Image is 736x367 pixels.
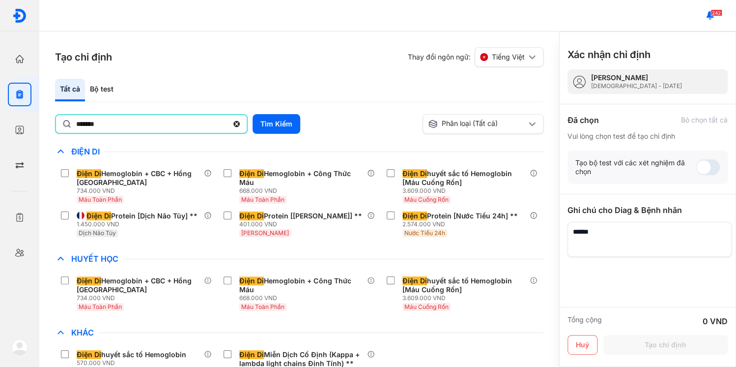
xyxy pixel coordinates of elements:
button: Huỷ [567,335,597,355]
div: Phân loại (Tất cả) [428,119,527,129]
span: Khác [66,328,99,337]
div: 1.450.000 VND [77,220,201,228]
span: 242 [710,9,722,16]
div: [PERSON_NAME] [591,73,682,82]
span: Tiếng Việt [492,53,525,61]
div: [DEMOGRAPHIC_DATA] - [DATE] [591,82,682,90]
span: Máu Toàn Phần [79,303,122,310]
span: Điện Di [402,169,427,178]
span: Điện Di [239,276,264,285]
div: 570.000 VND [77,359,190,367]
span: Huyết Học [66,254,123,264]
img: logo [12,8,27,23]
div: 734.000 VND [77,187,204,195]
div: Vui lòng chọn test để tạo chỉ định [567,132,728,141]
div: Thay đổi ngôn ngữ: [408,47,543,67]
span: Máu Toàn Phần [79,196,122,203]
div: 0 VND [703,315,728,327]
div: Tạo bộ test với các xét nghiệm đã chọn [575,158,696,176]
span: Điện Di [77,169,101,178]
span: Máu Cuống Rốn [404,196,449,203]
span: Máu Cuống Rốn [404,303,449,310]
span: Điện Di [77,276,101,285]
div: Protein [Dịch Não Tủy] ** [86,212,198,220]
div: Hemoglobin + Công Thức Máu [239,169,363,187]
div: 668.000 VND [239,294,367,302]
div: 668.000 VND [239,187,367,195]
div: 2.574.000 VND [402,220,522,228]
div: Tổng cộng [567,315,602,327]
div: huyết sắc tố Hemoglobin [Máu Cuống Rốn] [402,169,526,187]
div: Hemoglobin + CBC + Hồng [GEOGRAPHIC_DATA] [77,169,200,187]
div: Ghi chú cho Diag & Bệnh nhân [567,204,728,216]
button: Tìm Kiếm [253,114,300,134]
span: Nước Tiểu 24h [404,229,445,237]
span: Máu Toàn Phần [241,303,284,310]
span: Máu Toàn Phần [241,196,284,203]
img: logo [12,339,28,355]
div: Protein [[PERSON_NAME]] ** [239,212,362,220]
div: 734.000 VND [77,294,204,302]
span: Dịch Não Tủy [79,229,116,237]
div: Hemoglobin + Công Thức Máu [239,276,363,294]
span: Điện Di [402,276,427,285]
div: 401.000 VND [239,220,366,228]
h3: Xác nhận chỉ định [567,48,651,61]
div: Tất cả [55,79,85,101]
span: Điện Di [239,169,264,178]
span: Điện Di [402,212,427,220]
div: 3.609.000 VND [402,187,530,195]
span: [PERSON_NAME] [241,229,289,237]
div: 3.609.000 VND [402,294,530,302]
div: Bộ test [85,79,118,101]
div: Bỏ chọn tất cả [681,116,728,124]
span: Điện Di [239,350,264,359]
div: huyết sắc tố Hemoglobin [77,350,186,359]
span: Điện Di [239,212,264,220]
span: Điện Di [66,147,105,156]
span: Điện Di [86,212,111,220]
h3: Tạo chỉ định [55,50,112,64]
div: Protein [Nước Tiểu 24h] ** [402,212,518,220]
span: Điện Di [77,350,101,359]
div: huyết sắc tố Hemoglobin [Máu Cuống Rốn] [402,276,526,294]
div: Hemoglobin + CBC + Hồng [GEOGRAPHIC_DATA] [77,276,200,294]
div: Đã chọn [567,114,599,126]
button: Tạo chỉ định [603,335,728,355]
